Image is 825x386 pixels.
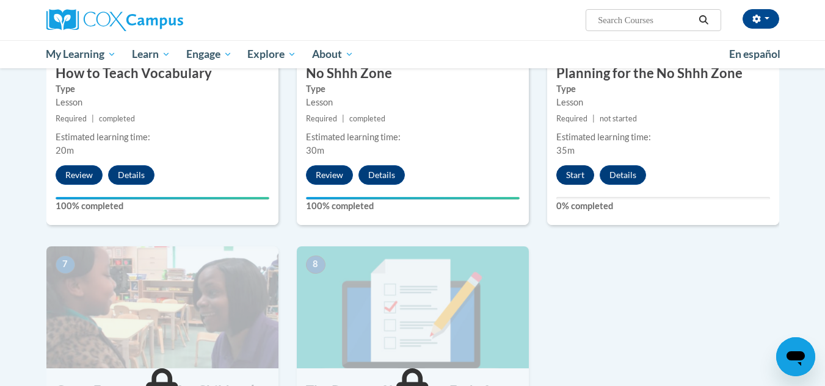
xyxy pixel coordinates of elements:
[297,246,529,368] img: Course Image
[349,114,385,123] span: completed
[99,114,135,123] span: completed
[108,165,154,185] button: Details
[46,9,278,31] a: Cox Campus
[556,114,587,123] span: Required
[306,114,337,123] span: Required
[178,40,240,68] a: Engage
[46,246,278,368] img: Course Image
[556,96,770,109] div: Lesson
[556,82,770,96] label: Type
[597,13,694,27] input: Search Courses
[547,64,779,83] h3: Planning for the No Shhh Zone
[239,40,304,68] a: Explore
[306,82,520,96] label: Type
[592,114,595,123] span: |
[743,9,779,29] button: Account Settings
[556,145,575,155] span: 35m
[46,64,278,83] h3: How to Teach Vocabulary
[132,47,170,62] span: Learn
[56,130,269,144] div: Estimated learning time:
[306,130,520,144] div: Estimated learning time:
[600,114,637,123] span: not started
[56,145,74,155] span: 20m
[124,40,178,68] a: Learn
[600,165,646,185] button: Details
[38,40,125,68] a: My Learning
[56,256,75,274] span: 7
[306,199,520,213] label: 100% completed
[56,96,269,109] div: Lesson
[776,337,815,376] iframe: Button to launch messaging window
[28,40,798,68] div: Main menu
[247,47,296,62] span: Explore
[729,48,780,60] span: En español
[46,47,116,62] span: My Learning
[721,41,788,67] a: En español
[556,199,770,213] label: 0% completed
[56,114,87,123] span: Required
[306,256,325,274] span: 8
[56,165,103,185] button: Review
[556,165,594,185] button: Start
[56,197,269,199] div: Your progress
[556,130,770,144] div: Estimated learning time:
[46,9,183,31] img: Cox Campus
[306,197,520,199] div: Your progress
[306,145,324,155] span: 30m
[56,199,269,213] label: 100% completed
[342,114,344,123] span: |
[186,47,232,62] span: Engage
[358,165,405,185] button: Details
[297,64,529,83] h3: No Shhh Zone
[304,40,362,68] a: About
[694,13,713,27] button: Search
[306,96,520,109] div: Lesson
[312,47,354,62] span: About
[306,165,353,185] button: Review
[92,114,94,123] span: |
[56,82,269,96] label: Type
